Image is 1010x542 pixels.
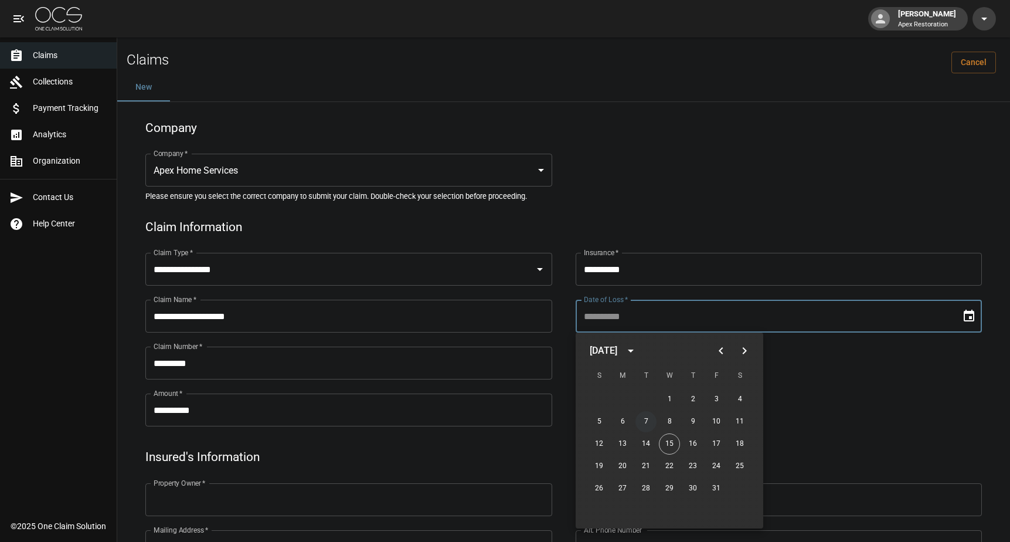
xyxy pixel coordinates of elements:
button: 12 [589,433,610,455]
span: Payment Tracking [33,102,107,114]
label: Mailing Address [154,525,208,535]
span: Monday [612,364,633,388]
span: Help Center [33,218,107,230]
label: Company [154,148,188,158]
button: 11 [729,411,750,432]
label: Claim Name [154,294,196,304]
span: Tuesday [635,364,657,388]
div: © 2025 One Claim Solution [11,520,106,532]
button: 3 [706,389,727,410]
span: Contact Us [33,191,107,204]
span: Saturday [729,364,750,388]
p: Apex Restoration [898,20,956,30]
img: ocs-logo-white-transparent.png [35,7,82,31]
button: 24 [706,456,727,477]
button: calendar view is open, switch to year view [621,341,641,361]
button: 4 [729,389,750,410]
span: Claims [33,49,107,62]
button: 29 [659,478,680,499]
button: 9 [682,411,703,432]
button: 30 [682,478,703,499]
div: Apex Home Services [145,154,552,187]
label: Date of Loss [584,294,628,304]
label: Claim Type [154,248,193,258]
button: 15 [659,433,680,455]
button: 1 [659,389,680,410]
button: 28 [635,478,657,499]
button: Choose date [957,304,981,328]
button: 27 [612,478,633,499]
button: 26 [589,478,610,499]
span: Thursday [682,364,703,388]
button: Previous month [709,339,733,363]
label: Amount [154,388,183,398]
button: 25 [729,456,750,477]
button: 31 [706,478,727,499]
button: 2 [682,389,703,410]
button: 16 [682,433,703,455]
button: 6 [612,411,633,432]
span: Organization [33,155,107,167]
button: 19 [589,456,610,477]
button: 8 [659,411,680,432]
button: Open [532,261,548,277]
button: 18 [729,433,750,455]
button: 14 [635,433,657,455]
button: 10 [706,411,727,432]
button: 5 [589,411,610,432]
label: Claim Number [154,341,202,351]
button: open drawer [7,7,30,31]
label: Alt. Phone Number [584,525,642,535]
button: 20 [612,456,633,477]
button: 23 [682,456,703,477]
span: Friday [706,364,727,388]
button: 13 [612,433,633,455]
div: dynamic tabs [117,73,1010,101]
button: 7 [635,411,657,432]
h5: Please ensure you select the correct company to submit your claim. Double-check your selection be... [145,191,982,201]
button: Next month [733,339,756,363]
span: Wednesday [659,364,680,388]
span: Collections [33,76,107,88]
button: 22 [659,456,680,477]
a: Cancel [951,52,996,73]
button: 17 [706,433,727,455]
h2: Claims [127,52,169,69]
span: Sunday [589,364,610,388]
span: Analytics [33,128,107,141]
label: Property Owner [154,478,206,488]
div: [PERSON_NAME] [893,8,961,29]
button: New [117,73,170,101]
label: Insurance [584,248,618,258]
button: 21 [635,456,657,477]
div: [DATE] [590,344,617,358]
